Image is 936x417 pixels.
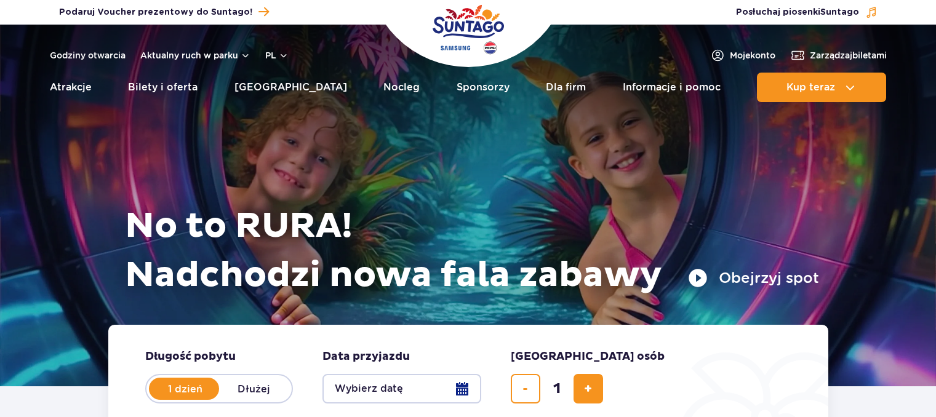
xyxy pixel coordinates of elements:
a: Sponsorzy [457,73,510,102]
span: Zarządzaj biletami [810,49,887,62]
label: Dłużej [219,376,289,402]
a: Podaruj Voucher prezentowy do Suntago! [59,4,269,20]
a: Mojekonto [710,48,775,63]
span: Podaruj Voucher prezentowy do Suntago! [59,6,252,18]
a: Godziny otwarcia [50,49,126,62]
a: Bilety i oferta [128,73,198,102]
span: Kup teraz [786,82,835,93]
span: Moje konto [730,49,775,62]
a: Zarządzajbiletami [790,48,887,63]
h1: No to RURA! Nadchodzi nowa fala zabawy [125,202,819,300]
button: pl [265,49,289,62]
span: [GEOGRAPHIC_DATA] osób [511,349,665,364]
a: Dla firm [546,73,586,102]
a: Atrakcje [50,73,92,102]
span: Suntago [820,8,859,17]
span: Długość pobytu [145,349,236,364]
button: Obejrzyj spot [688,268,819,288]
button: Aktualny ruch w parku [140,50,250,60]
button: usuń bilet [511,374,540,403]
input: liczba biletów [542,374,572,403]
label: 1 dzień [150,376,220,402]
a: Nocleg [383,73,420,102]
button: dodaj bilet [574,374,603,403]
a: Informacje i pomoc [623,73,721,102]
span: Data przyjazdu [322,349,410,364]
a: [GEOGRAPHIC_DATA] [234,73,347,102]
span: Posłuchaj piosenki [736,6,859,18]
button: Posłuchaj piosenkiSuntago [736,6,878,18]
button: Kup teraz [757,73,886,102]
button: Wybierz datę [322,374,481,403]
